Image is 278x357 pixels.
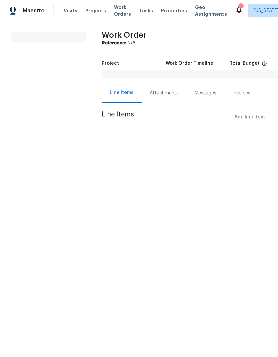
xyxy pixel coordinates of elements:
[64,7,77,14] span: Visits
[262,61,267,70] span: The total cost of line items that have been proposed by Opendoor. This sum includes line items th...
[102,31,147,39] span: Work Order
[150,90,179,96] div: Attachments
[195,90,216,96] div: Messages
[139,8,153,13] span: Tasks
[102,40,267,46] div: N/A
[195,4,227,17] span: Geo Assignments
[238,4,243,11] div: 15
[230,61,260,66] h5: Total Budget
[232,90,250,96] div: Invoices
[110,89,134,96] div: Line Items
[85,7,106,14] span: Projects
[161,7,187,14] span: Properties
[166,61,213,66] h5: Work Order Timeline
[102,61,119,66] h5: Project
[114,4,131,17] span: Work Orders
[102,41,126,45] b: Reference:
[102,111,232,123] span: Line Items
[23,7,45,14] span: Maestro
